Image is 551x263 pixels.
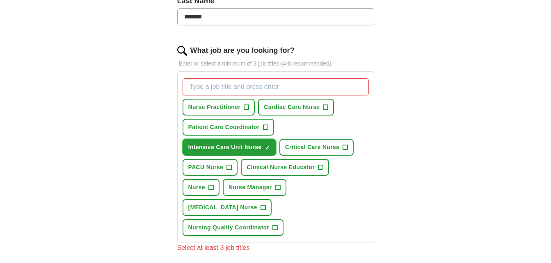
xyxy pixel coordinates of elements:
span: PACU Nurse [188,163,224,172]
span: Patient Care Coordinator [188,123,260,131]
span: Nursing Quality Coordinator [188,223,270,232]
button: Nurse [183,179,219,196]
span: Nurse Manager [229,183,272,192]
span: Intensive Care Unit Nurse [188,143,262,152]
button: [MEDICAL_DATA] Nurse [183,199,272,216]
span: Cardiac Care Nurse [264,103,320,111]
input: Type a job title and press enter [183,78,369,95]
span: Nurse Practitioner [188,103,241,111]
button: PACU Nurse [183,159,238,176]
p: Enter or select a minimum of 3 job titles (4-8 recommended) [177,59,374,68]
div: Select at least 3 job titles [177,243,374,253]
button: Critical Care Nurse [279,139,354,156]
label: What job are you looking for? [190,45,295,56]
span: Clinical Nurse Educator [247,163,315,172]
button: Intensive Care Unit Nurse✓ [183,139,276,156]
span: ✓ [265,145,270,151]
button: Nurse Practitioner [183,99,255,116]
img: search.png [177,46,187,56]
span: [MEDICAL_DATA] Nurse [188,203,257,212]
button: Nursing Quality Coordinator [183,219,284,236]
button: Nurse Manager [223,179,286,196]
button: Cardiac Care Nurse [258,99,334,116]
span: Nurse [188,183,205,192]
span: Critical Care Nurse [285,143,340,152]
button: Clinical Nurse Educator [241,159,329,176]
button: Patient Care Coordinator [183,119,274,136]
